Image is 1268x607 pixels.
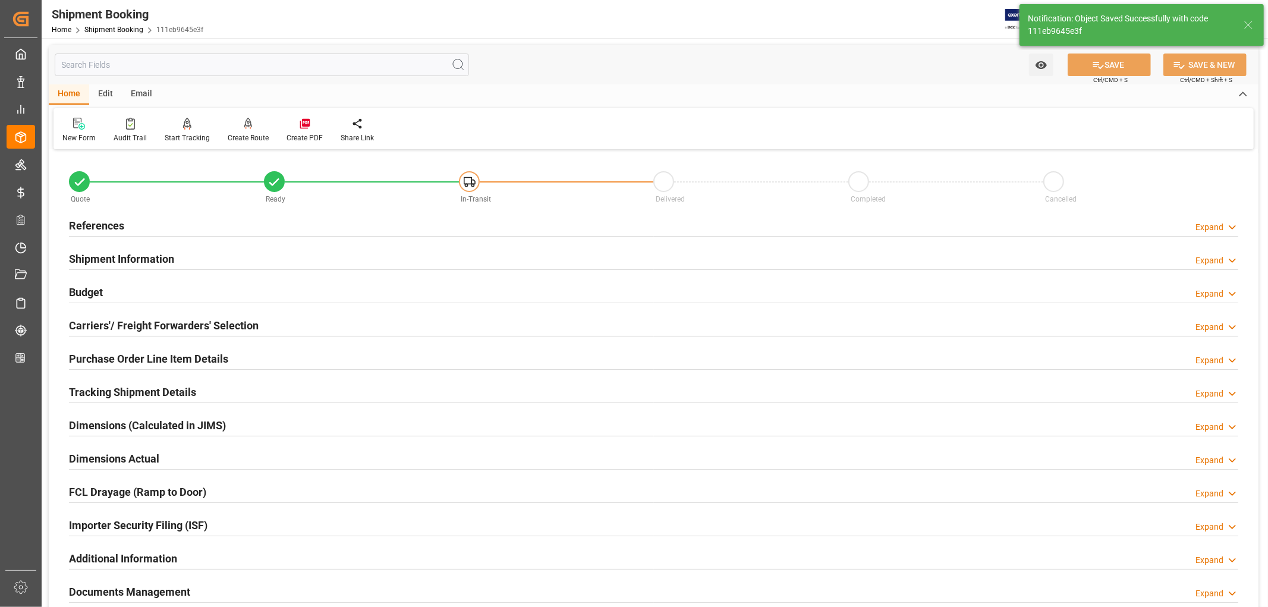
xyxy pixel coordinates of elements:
h2: Dimensions Actual [69,451,159,467]
div: Audit Trail [114,133,147,143]
div: Expand [1195,587,1223,600]
div: Start Tracking [165,133,210,143]
h2: Tracking Shipment Details [69,384,196,400]
div: Expand [1195,388,1223,400]
h2: Importer Security Filing (ISF) [69,517,207,533]
span: Ready [266,195,285,203]
div: Edit [89,84,122,105]
h2: Carriers'/ Freight Forwarders' Selection [69,317,259,334]
button: open menu [1029,54,1053,76]
button: SAVE & NEW [1163,54,1247,76]
div: Expand [1195,221,1223,234]
div: Expand [1195,288,1223,300]
div: Expand [1195,554,1223,567]
img: Exertis%20JAM%20-%20Email%20Logo.jpg_1722504956.jpg [1005,9,1046,30]
div: Create Route [228,133,269,143]
div: Notification: Object Saved Successfully with code 111eb9645e3f [1028,12,1232,37]
span: Ctrl/CMD + S [1093,76,1128,84]
h2: Purchase Order Line Item Details [69,351,228,367]
div: Home [49,84,89,105]
h2: Documents Management [69,584,190,600]
div: Expand [1195,488,1223,500]
h2: FCL Drayage (Ramp to Door) [69,484,206,500]
div: Expand [1195,421,1223,433]
a: Shipment Booking [84,26,143,34]
div: Email [122,84,161,105]
span: Ctrl/CMD + Shift + S [1180,76,1232,84]
h2: References [69,218,124,234]
div: Expand [1195,454,1223,467]
h2: Dimensions (Calculated in JIMS) [69,417,226,433]
div: Create PDF [287,133,323,143]
div: Expand [1195,321,1223,334]
span: In-Transit [461,195,491,203]
span: Delivered [656,195,685,203]
div: Expand [1195,521,1223,533]
div: Share Link [341,133,374,143]
h2: Shipment Information [69,251,174,267]
div: Shipment Booking [52,5,203,23]
button: SAVE [1068,54,1151,76]
input: Search Fields [55,54,469,76]
div: Expand [1195,354,1223,367]
div: New Form [62,133,96,143]
h2: Additional Information [69,551,177,567]
span: Completed [851,195,886,203]
h2: Budget [69,284,103,300]
span: Quote [71,195,90,203]
a: Home [52,26,71,34]
span: Cancelled [1046,195,1077,203]
div: Expand [1195,254,1223,267]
